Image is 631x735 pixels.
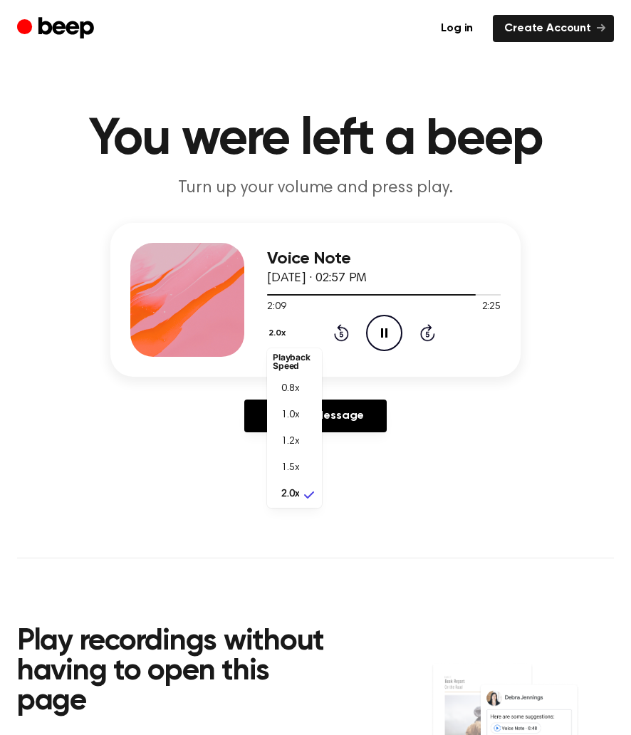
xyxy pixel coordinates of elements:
span: 1.2x [281,434,299,449]
h3: Voice Note [267,249,501,269]
h2: Play recordings without having to open this page [17,627,325,716]
p: Turn up your volume and press play. [42,177,589,200]
li: Playback Speed [267,348,322,376]
span: [DATE] · 02:57 PM [267,272,367,285]
a: Beep [17,15,98,43]
a: Create Account [493,15,614,42]
button: 2.0x [267,321,291,345]
h1: You were left a beep [17,114,614,165]
span: 2.0x [281,487,299,502]
span: 0.8x [281,382,299,397]
span: 2:09 [267,300,286,315]
ul: 2.0x [267,348,322,508]
span: 1.5x [281,461,299,476]
span: 2:25 [482,300,501,315]
span: 1.0x [281,408,299,423]
a: Reply to Message [244,400,387,432]
a: Log in [429,15,484,42]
